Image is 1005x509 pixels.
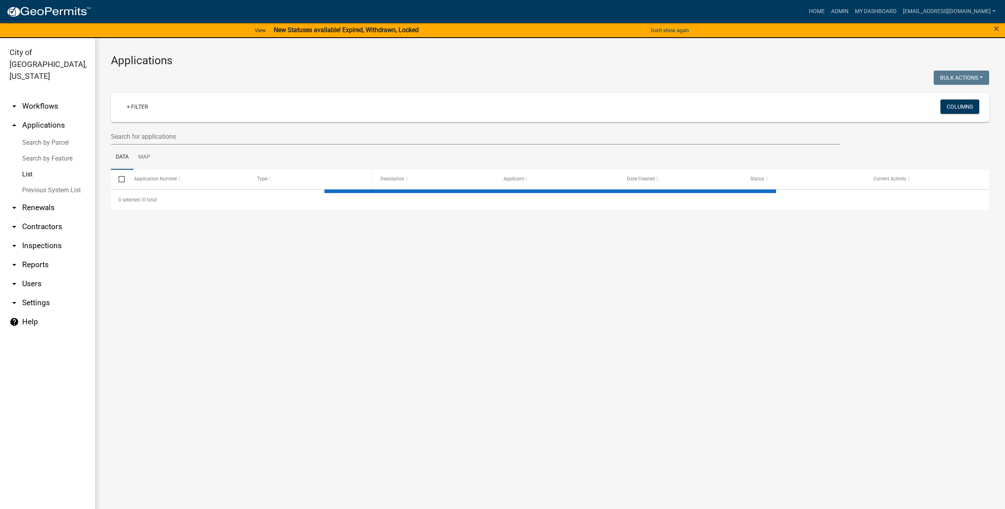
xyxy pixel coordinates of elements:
[503,176,524,182] span: Applicant
[934,71,989,85] button: Bulk Actions
[118,197,143,203] span: 0 selected /
[250,170,373,189] datatable-header-cell: Type
[257,176,267,182] span: Type
[120,100,154,114] a: + Filter
[380,176,404,182] span: Description
[10,241,19,251] i: arrow_drop_down
[743,170,866,189] datatable-header-cell: Status
[133,145,155,170] a: Map
[111,170,126,189] datatable-header-cell: Select
[10,279,19,289] i: arrow_drop_down
[10,101,19,111] i: arrow_drop_down
[134,176,177,182] span: Application Number
[373,170,496,189] datatable-header-cell: Description
[252,24,269,37] a: View
[111,54,989,67] h3: Applications
[648,24,692,37] button: Don't show again
[496,170,619,189] datatable-header-cell: Applicant
[10,222,19,232] i: arrow_drop_down
[274,26,419,34] strong: New Statuses available! Expired, Withdrawn, Locked
[10,298,19,308] i: arrow_drop_down
[994,24,999,33] button: Close
[111,145,133,170] a: Data
[828,4,852,19] a: Admin
[806,4,828,19] a: Home
[994,23,999,34] span: ×
[619,170,742,189] datatable-header-cell: Date Created
[10,203,19,212] i: arrow_drop_down
[126,170,249,189] datatable-header-cell: Application Number
[940,100,979,114] button: Columns
[873,176,906,182] span: Current Activity
[750,176,764,182] span: Status
[111,190,989,210] div: 0 total
[10,260,19,270] i: arrow_drop_down
[900,4,999,19] a: [EMAIL_ADDRESS][DOMAIN_NAME]
[10,121,19,130] i: arrow_drop_up
[852,4,900,19] a: My Dashboard
[627,176,655,182] span: Date Created
[10,317,19,327] i: help
[866,170,989,189] datatable-header-cell: Current Activity
[111,128,841,145] input: Search for applications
